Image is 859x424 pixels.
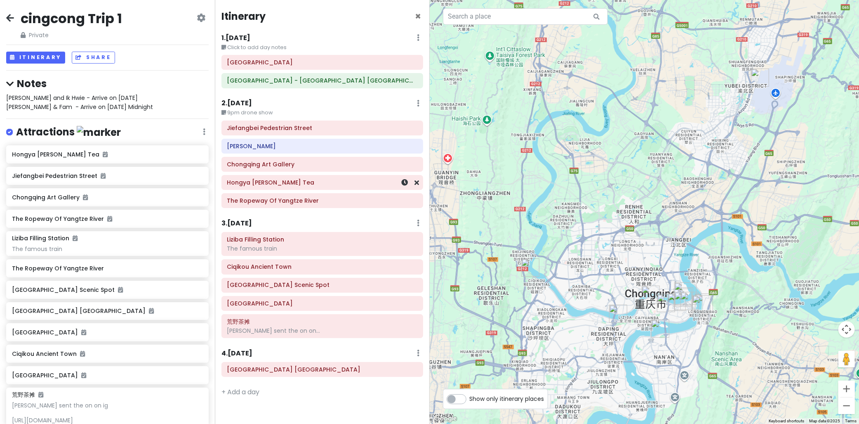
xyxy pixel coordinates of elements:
h6: The Ropeway Of Yangtze River [12,265,202,272]
a: Set a time [402,178,408,187]
h6: [GEOGRAPHIC_DATA] Scenic Spot [12,286,202,294]
a: Remove from day [415,178,419,187]
h6: 3 . [DATE] [221,219,252,228]
button: Share [72,52,115,64]
img: Google [432,413,459,424]
span: Close itinerary [415,9,421,23]
span: [PERSON_NAME] and Ik Hwie - Arrive on [DATE] [PERSON_NAME] & Fam - Arrive on [DATE] Midnight [6,94,153,111]
h6: Three Gorges Museum [227,59,417,66]
img: marker [77,126,121,139]
h6: [GEOGRAPHIC_DATA] [12,372,202,379]
i: Added to itinerary [38,392,43,398]
h4: Attractions [16,126,121,139]
i: Added to itinerary [73,235,78,241]
input: Search a place [443,8,608,25]
h6: Liziba Filling Station [12,235,78,242]
a: Open this area in Google Maps (opens a new window) [432,413,459,424]
div: Three Gorges Museum [642,286,660,304]
h6: 4 . [DATE] [221,349,252,358]
div: [PERSON_NAME] sent the on on... [227,327,417,334]
button: Map camera controls [838,321,855,338]
span: Show only itinerary places [470,394,544,403]
h6: Hongya Cave Dawan Tea [227,179,417,186]
h2: cingcong Trip 1 [21,10,122,27]
h4: Itinerary [221,10,266,23]
i: Added to itinerary [83,194,88,200]
h6: Liziba Filling Station [227,236,417,243]
a: Terms (opens in new tab) [845,419,857,423]
h6: [GEOGRAPHIC_DATA] [GEOGRAPHIC_DATA] [12,307,202,315]
h6: Hongya [PERSON_NAME] Tea [12,151,202,158]
h6: 荒野茶摊 [12,391,43,398]
h6: Mcsrh Hotel - Chongqing Jiefangbei Pedestrian Street [227,77,417,84]
h6: 1 . [DATE] [221,34,250,43]
a: + Add a day [221,387,259,397]
h6: Chongqing Art Gallery [12,194,202,201]
div: Ciqikou Ancient Town [521,258,539,277]
button: Close [415,12,421,21]
i: Added to itinerary [149,308,154,314]
h4: Notes [6,77,209,90]
div: Nanbin Road Scenic Spot [692,295,711,313]
i: Added to itinerary [81,329,86,335]
div: Longmenhao Old Street [695,294,713,312]
h6: Ciqikou Ancient Town [227,263,417,270]
div: The famous train [227,245,417,252]
h6: Nanbin Road Scenic Spot [227,281,417,289]
button: Drag Pegman onto the map to open Street View [838,351,855,367]
i: Added to itinerary [107,216,112,222]
h6: 荒野茶摊 [227,318,417,325]
h6: Jiefangbei Pedestrian Street [12,172,202,180]
h6: Longmenhao Old Street [227,300,417,307]
div: The famous train [12,245,202,253]
button: Zoom in [838,381,855,397]
h6: The Ropeway Of Yangtze River [227,197,417,204]
div: Hongya Cave Dawan Tea [674,282,697,305]
i: Added to itinerary [80,351,85,357]
h6: Chongqing Jiangbei International Airport [227,366,417,373]
h6: Jiefangbei Pedestrian Street [227,124,417,132]
span: Private [21,31,122,40]
h6: The Ropeway Of Yangtze River [12,215,202,223]
i: Added to itinerary [81,372,86,378]
button: Keyboard shortcuts [769,418,804,424]
small: 9pm drone show [221,109,423,117]
h6: 2 . [DATE] [221,99,252,108]
h6: [GEOGRAPHIC_DATA] [12,329,202,336]
i: Added to itinerary [101,173,106,179]
div: Mcsrh Hotel - Chongqing Jiefangbei Pedestrian Street [668,293,686,311]
div: Chongqing Art Gallery [673,289,692,307]
button: Itinerary [6,52,65,64]
i: Added to itinerary [103,152,108,157]
div: Xiaomian Mr. [657,294,675,312]
span: Map data ©2025 [809,419,840,423]
small: Click to add day notes [221,43,423,52]
div: PI Pa Yuan Shi Wei Fresh Hotpot [651,320,669,338]
div: Chongqing Jiangbei International Airport [751,69,769,87]
h6: Yangji Longfu [227,142,417,150]
h6: Chongqing Art Gallery [227,161,417,168]
div: Liziba Filling Station [609,305,627,323]
i: Added to itinerary [118,287,123,293]
div: The Ropeway Of Yangtze River [680,292,699,310]
button: Zoom out [838,398,855,414]
h6: Ciqikou Ancient Town [12,350,202,358]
